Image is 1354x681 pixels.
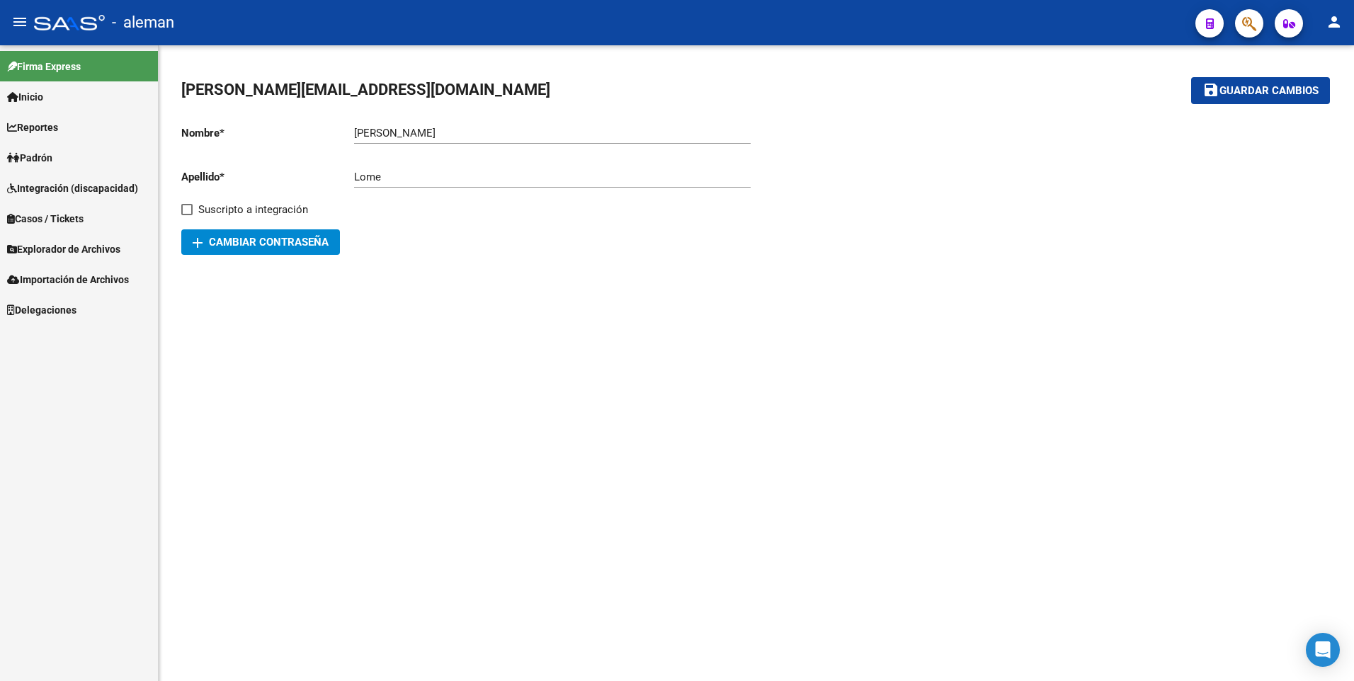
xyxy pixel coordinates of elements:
span: Integración (discapacidad) [7,181,138,196]
span: Cambiar Contraseña [193,236,329,248]
button: Guardar cambios [1191,77,1330,103]
span: Explorador de Archivos [7,241,120,257]
mat-icon: person [1326,13,1343,30]
button: Cambiar Contraseña [181,229,340,255]
span: Suscripto a integración [198,201,308,218]
span: [PERSON_NAME][EMAIL_ADDRESS][DOMAIN_NAME] [181,81,550,98]
span: Delegaciones [7,302,76,318]
mat-icon: save [1202,81,1219,98]
div: Open Intercom Messenger [1306,633,1340,667]
p: Apellido [181,169,354,185]
span: Reportes [7,120,58,135]
span: Padrón [7,150,52,166]
span: Casos / Tickets [7,211,84,227]
span: Guardar cambios [1219,85,1319,98]
p: Nombre [181,125,354,141]
span: Importación de Archivos [7,272,129,287]
span: Firma Express [7,59,81,74]
span: Inicio [7,89,43,105]
span: - aleman [112,7,174,38]
mat-icon: add [189,234,206,251]
mat-icon: menu [11,13,28,30]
